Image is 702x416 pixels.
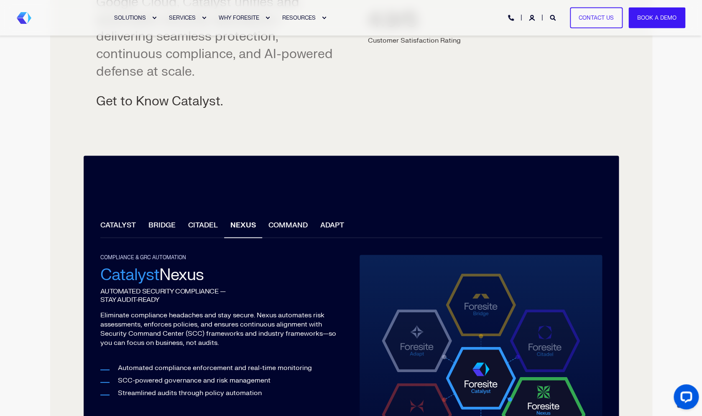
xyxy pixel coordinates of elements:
[368,37,461,44] p: Customer Satisfaction Rating
[114,14,146,21] span: SOLUTIONS
[94,214,608,238] ul: Filter
[94,214,142,238] li: CATALYST
[118,388,343,397] li: Streamlined audits through policy automation
[282,14,316,21] span: RESOURCES
[322,15,327,20] div: Expand RESOURCES
[100,263,343,287] h2: Nexus
[182,214,224,238] li: CITADEL
[219,14,259,21] span: WHY FORESITE
[100,287,343,304] h3: AUTOMATED SECURITY COMPLIANCE — STAY AUDIT-READY
[152,15,157,20] div: Expand SOLUTIONS
[118,375,343,385] li: SCC-powered governance and risk management
[96,92,334,110] p: Get to Know Catalyst.
[529,14,536,21] a: Login
[100,310,343,347] p: Eliminate compliance headaches and stay secure. Nexus automates risk assessments, enforces polici...
[667,381,702,416] iframe: LiveChat chat widget
[628,7,685,28] a: Book a Demo
[550,14,557,21] a: Open Search
[314,214,350,238] li: ADAPT
[17,12,31,24] img: Foresite brand mark, a hexagon shape of blues with a directional arrow to the right hand side
[118,363,343,372] li: Automated compliance enforcement and real-time monitoring
[142,214,182,238] li: BRIDGE
[100,265,159,285] span: Catalyst
[570,7,623,28] a: Contact Us
[17,12,31,24] a: Back to Home
[262,214,314,238] li: COMMAND
[224,214,262,238] li: NEXUS
[202,15,207,20] div: Expand SERVICES
[100,255,343,260] div: COMPLIANCE & GRC AUTOMATION
[265,15,270,20] div: Expand WHY FORESITE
